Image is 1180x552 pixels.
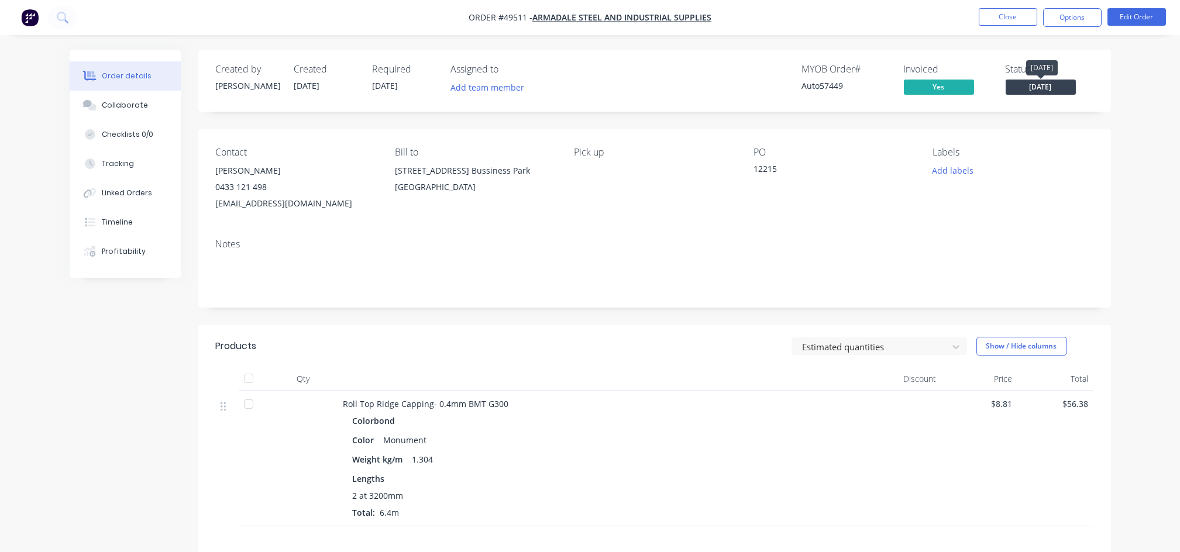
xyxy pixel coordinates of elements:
div: Contact [216,147,376,158]
div: Price [941,367,1017,391]
span: Yes [904,80,974,94]
div: 0433 121 498 [216,179,376,195]
div: Created by [216,64,280,75]
span: Total: [353,507,376,518]
div: Profitability [102,246,146,257]
div: Collaborate [102,100,148,111]
span: $8.81 [946,398,1013,410]
span: [DATE] [294,80,320,91]
div: 12215 [754,163,900,179]
button: Show / Hide columns [976,337,1067,356]
span: Order #49511 - [469,12,532,23]
button: Profitability [70,237,181,266]
div: Qty [269,367,339,391]
div: 1.304 [408,451,438,468]
div: Discount [865,367,941,391]
button: Add team member [444,80,530,95]
span: Roll Top Ridge Capping- 0.4mm BMT G300 [343,398,509,409]
div: Weight kg/m [353,451,408,468]
div: Required [373,64,437,75]
div: Auto57449 [802,80,890,92]
div: Checklists 0/0 [102,129,153,140]
div: Bill to [395,147,555,158]
span: [DATE] [373,80,398,91]
div: Pick up [574,147,734,158]
button: Tracking [70,149,181,178]
span: [DATE] [1006,80,1076,94]
button: Linked Orders [70,178,181,208]
button: Add labels [926,163,980,178]
div: [STREET_ADDRESS] Bussiness Park [GEOGRAPHIC_DATA] [395,163,555,195]
img: Factory [21,9,39,26]
button: Collaborate [70,91,181,120]
div: Order details [102,71,152,81]
div: MYOB Order # [802,64,890,75]
div: [PERSON_NAME] [216,163,376,179]
button: Add team member [451,80,531,95]
button: Checklists 0/0 [70,120,181,149]
span: $56.38 [1022,398,1089,410]
div: [STREET_ADDRESS] Bussiness Park [GEOGRAPHIC_DATA] [395,163,555,200]
button: [DATE] [1006,80,1076,97]
button: Timeline [70,208,181,237]
div: Products [216,339,257,353]
div: Color [353,432,379,448]
button: Order details [70,61,181,91]
button: Close [979,8,1037,26]
button: Options [1043,8,1102,27]
div: Labels [933,147,1093,158]
div: Notes [216,239,1093,250]
div: Timeline [102,217,133,227]
div: [PERSON_NAME]0433 121 498[EMAIL_ADDRESS][DOMAIN_NAME] [216,163,376,212]
div: [EMAIL_ADDRESS][DOMAIN_NAME] [216,195,376,212]
button: Edit Order [1107,8,1166,26]
span: 6.4m [376,507,404,518]
span: Lengths [353,472,385,485]
a: Armadale steel and Industrial Supplies [532,12,711,23]
div: [DATE] [1026,60,1058,75]
span: 2 at 3200mm [353,489,404,502]
div: PO [754,147,914,158]
div: [PERSON_NAME] [216,80,280,92]
div: Status [1006,64,1093,75]
div: Monument [379,432,432,448]
div: Linked Orders [102,188,152,198]
div: Created [294,64,359,75]
div: Invoiced [904,64,992,75]
div: Colorbond [353,412,400,429]
div: Tracking [102,158,134,169]
div: Total [1017,367,1093,391]
div: Assigned to [451,64,568,75]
